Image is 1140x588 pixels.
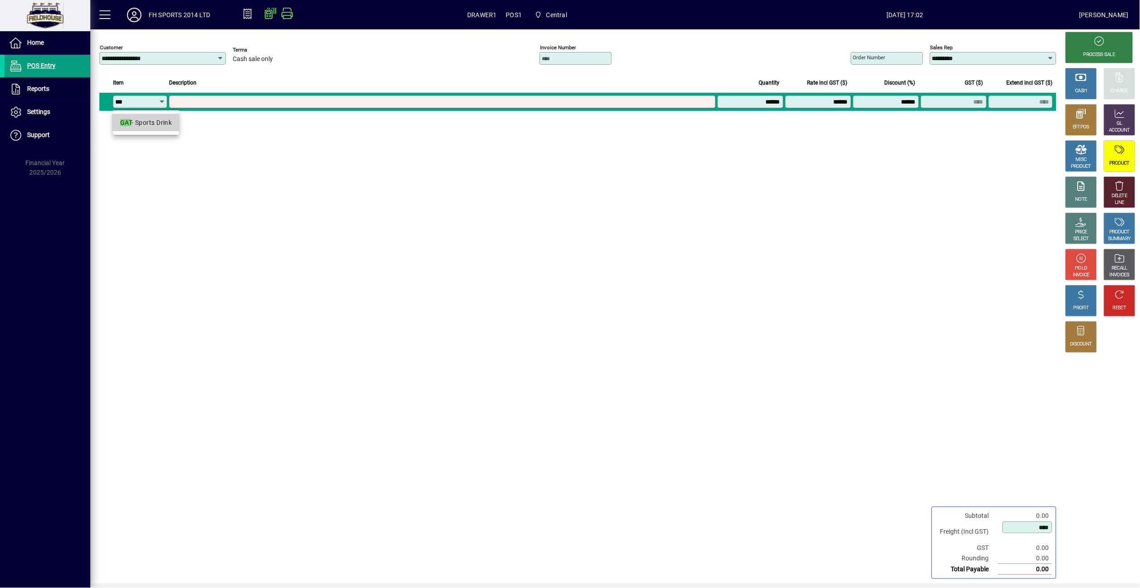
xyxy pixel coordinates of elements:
span: Discount (%) [885,78,915,88]
div: SELECT [1074,236,1089,242]
td: Freight (Incl GST) [936,521,998,543]
mat-label: Customer [100,44,123,51]
span: Quantity [759,78,780,88]
div: RECALL [1112,265,1128,272]
div: EFTPOS [1073,124,1090,131]
div: INVOICE [1073,272,1089,279]
span: POS Entry [27,62,56,69]
span: GST ($) [965,78,983,88]
span: DRAWER1 [467,8,497,22]
td: 0.00 [998,511,1052,521]
a: Home [5,32,90,54]
div: INVOICES [1110,272,1129,279]
a: Settings [5,101,90,123]
div: GL [1117,120,1123,127]
div: DELETE [1112,193,1127,199]
td: Rounding [936,553,998,564]
span: [DATE] 17:02 [731,8,1079,22]
button: Profile [120,7,149,23]
a: Support [5,124,90,147]
mat-label: Order number [853,54,886,61]
div: PROCESS SALE [1084,52,1115,58]
div: DISCOUNT [1070,341,1092,348]
div: CHARGE [1111,88,1129,95]
span: Settings [27,108,50,115]
div: NOTE [1075,196,1087,203]
span: Central [546,8,567,22]
td: 0.00 [998,553,1052,564]
div: HOLD [1075,265,1087,272]
div: FH SPORTS 2014 LTD [149,8,210,22]
div: PROFIT [1074,305,1089,312]
mat-label: Invoice number [540,44,576,51]
div: PRICE [1075,229,1088,236]
td: GST [936,543,998,553]
td: 0.00 [998,564,1052,575]
mat-option: GAT - Sports Drink [113,114,179,131]
span: Terms [233,47,287,53]
div: PRODUCT [1109,160,1130,167]
div: - Sports Drink [120,118,172,128]
td: 0.00 [998,543,1052,553]
div: [PERSON_NAME] [1079,8,1129,22]
mat-label: Sales rep [930,44,953,51]
div: ACCOUNT [1109,127,1130,134]
span: POS1 [506,8,522,22]
div: PRODUCT [1071,163,1091,170]
span: Rate incl GST ($) [807,78,848,88]
div: SUMMARY [1108,236,1131,242]
span: Cash sale only [233,56,273,63]
td: Subtotal [936,511,998,521]
span: Home [27,39,44,46]
div: LINE [1115,199,1124,206]
td: Total Payable [936,564,998,575]
div: RESET [1113,305,1126,312]
div: MISC [1076,156,1087,163]
span: Central [531,7,571,23]
div: PRODUCT [1109,229,1130,236]
span: Item [113,78,124,88]
span: Description [169,78,197,88]
a: Reports [5,78,90,100]
div: CASH [1075,88,1087,95]
span: Extend incl GST ($) [1007,78,1053,88]
span: Support [27,131,50,138]
span: Reports [27,85,49,92]
em: GAT [120,119,131,126]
